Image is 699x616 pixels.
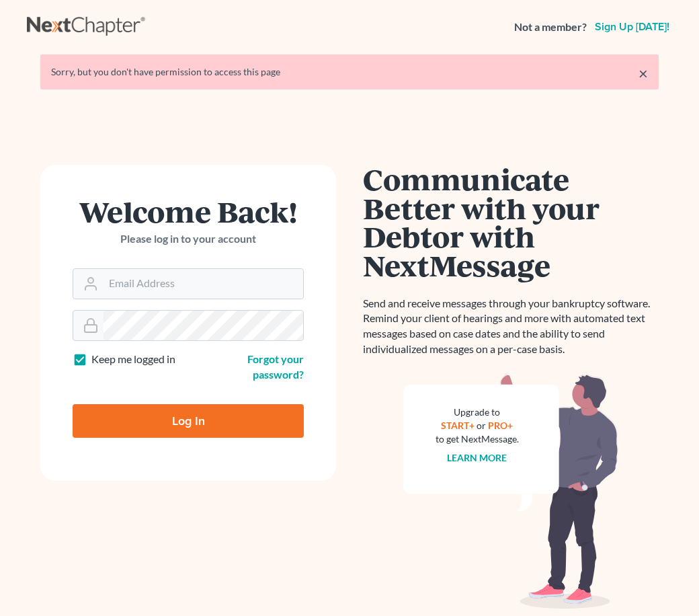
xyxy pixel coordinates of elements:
p: Please log in to your account [73,231,304,247]
span: or [477,420,487,431]
a: PRO+ [489,420,513,431]
input: Email Address [104,269,303,299]
div: to get NextMessage. [436,432,519,446]
div: Sorry, but you don't have permission to access this page [51,65,648,79]
a: Learn more [448,452,507,463]
a: START+ [442,420,475,431]
a: Sign up [DATE]! [592,22,672,32]
h1: Welcome Back! [73,197,304,226]
p: Send and receive messages through your bankruptcy software. Remind your client of hearings and mo... [363,296,659,357]
div: Upgrade to [436,406,519,419]
a: Forgot your password? [247,352,304,381]
strong: Not a member? [514,20,587,35]
img: nextmessage_bg-59042aed3d76b12b5cd301f8e5b87938c9018125f34e5fa2b7a6b67550977c72.svg [403,373,618,609]
input: Log In [73,404,304,438]
h1: Communicate Better with your Debtor with NextMessage [363,165,659,280]
a: × [639,65,648,81]
label: Keep me logged in [91,352,175,367]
